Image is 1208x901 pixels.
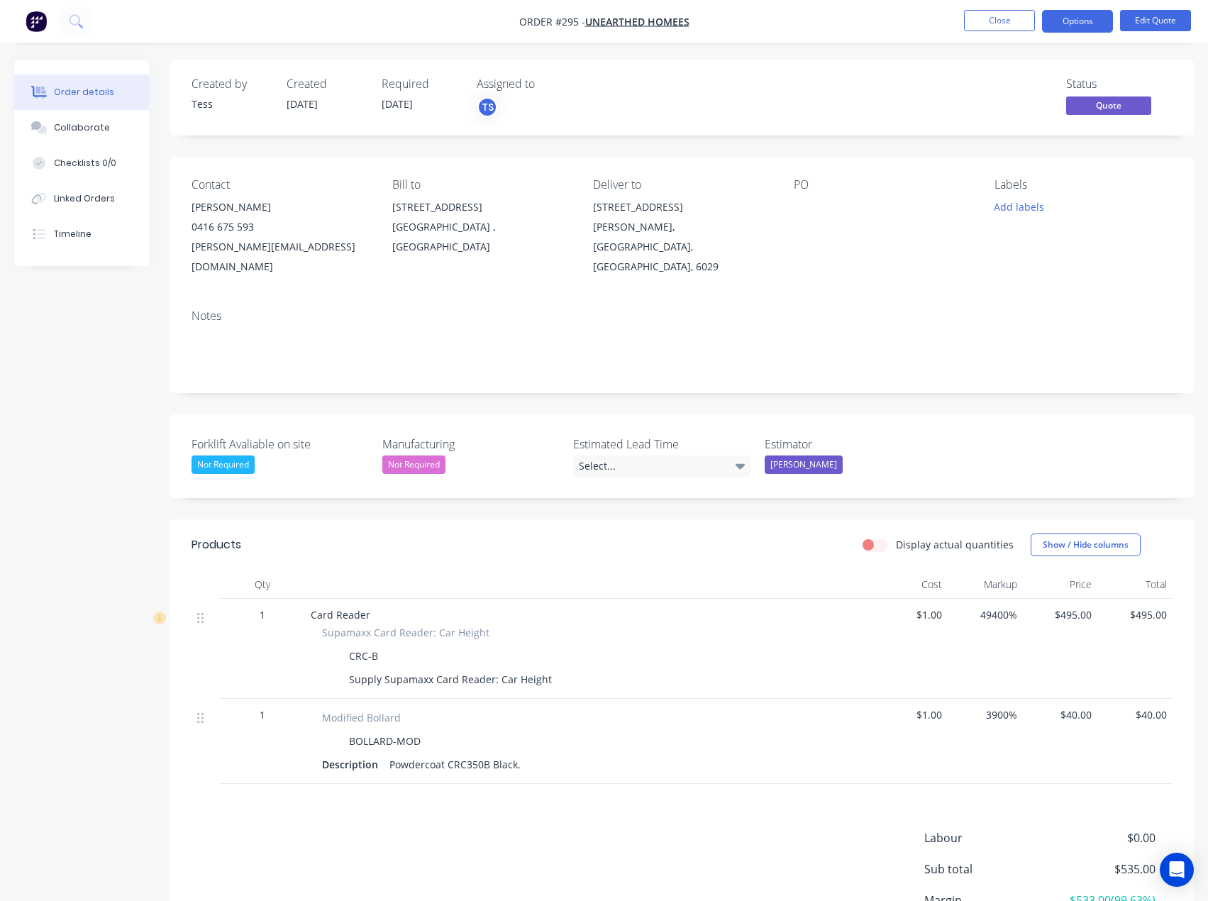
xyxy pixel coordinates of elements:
[322,710,401,725] span: Modified Bollard
[765,436,942,453] label: Estimator
[1066,77,1173,91] div: Status
[382,455,445,474] div: Not Required
[573,455,750,477] div: Select...
[14,145,149,181] button: Checklists 0/0
[519,15,585,28] span: Order #295 -
[392,178,570,192] div: Bill to
[1097,570,1173,599] div: Total
[794,178,972,192] div: PO
[964,10,1035,31] button: Close
[593,197,771,277] div: [STREET_ADDRESS][PERSON_NAME], [GEOGRAPHIC_DATA], [GEOGRAPHIC_DATA], 6029
[192,217,370,237] div: 0416 675 593
[192,96,270,111] div: Tess
[953,707,1017,722] span: 3900%
[287,97,318,111] span: [DATE]
[924,829,1051,846] span: Labour
[1066,96,1151,114] span: Quote
[260,607,265,622] span: 1
[14,110,149,145] button: Collaborate
[477,77,619,91] div: Assigned to
[343,669,558,690] div: Supply Supamaxx Card Reader: Car Height
[192,197,370,277] div: [PERSON_NAME]0416 675 593[PERSON_NAME][EMAIL_ADDRESS][DOMAIN_NAME]
[392,197,570,257] div: [STREET_ADDRESS][GEOGRAPHIC_DATA] , [GEOGRAPHIC_DATA]
[54,228,92,241] div: Timeline
[220,570,305,599] div: Qty
[1103,707,1167,722] span: $40.00
[192,237,370,277] div: [PERSON_NAME][EMAIL_ADDRESS][DOMAIN_NAME]
[384,754,526,775] div: Powdercoat CRC350B Black.
[1160,853,1194,887] div: Open Intercom Messenger
[593,217,771,277] div: [PERSON_NAME], [GEOGRAPHIC_DATA], [GEOGRAPHIC_DATA], 6029
[593,178,771,192] div: Deliver to
[14,216,149,252] button: Timeline
[192,536,241,553] div: Products
[54,157,116,170] div: Checklists 0/0
[26,11,47,32] img: Factory
[192,197,370,217] div: [PERSON_NAME]
[311,608,370,621] span: Card Reader
[987,197,1052,216] button: Add labels
[994,178,1173,192] div: Labels
[1120,10,1191,31] button: Edit Quote
[1051,861,1156,878] span: $535.00
[953,607,1017,622] span: 49400%
[192,436,369,453] label: Forklift Avaliable on site
[1066,96,1151,118] button: Quote
[54,86,114,99] div: Order details
[14,74,149,110] button: Order details
[477,96,498,118] button: TS
[343,646,384,666] div: CRC-B
[382,77,460,91] div: Required
[260,707,265,722] span: 1
[878,707,942,722] span: $1.00
[54,121,110,134] div: Collaborate
[872,570,948,599] div: Cost
[1023,570,1098,599] div: Price
[1029,607,1092,622] span: $495.00
[382,436,560,453] label: Manufacturing
[765,455,843,474] div: [PERSON_NAME]
[585,15,689,28] a: Unearthed Homees
[192,455,255,474] div: Not Required
[878,607,942,622] span: $1.00
[1031,534,1141,556] button: Show / Hide columns
[593,197,771,217] div: [STREET_ADDRESS]
[573,436,750,453] label: Estimated Lead Time
[322,625,489,640] span: Supamaxx Card Reader: Car Height
[322,754,384,775] div: Description
[192,77,270,91] div: Created by
[1042,10,1113,33] button: Options
[192,178,370,192] div: Contact
[948,570,1023,599] div: Markup
[54,192,115,205] div: Linked Orders
[1029,707,1092,722] span: $40.00
[392,217,570,257] div: [GEOGRAPHIC_DATA] , [GEOGRAPHIC_DATA]
[192,309,1173,323] div: Notes
[924,861,1051,878] span: Sub total
[343,731,426,751] div: BOLLARD-MOD
[287,77,365,91] div: Created
[896,537,1014,552] label: Display actual quantities
[1051,829,1156,846] span: $0.00
[382,97,413,111] span: [DATE]
[1103,607,1167,622] span: $495.00
[14,181,149,216] button: Linked Orders
[392,197,570,217] div: [STREET_ADDRESS]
